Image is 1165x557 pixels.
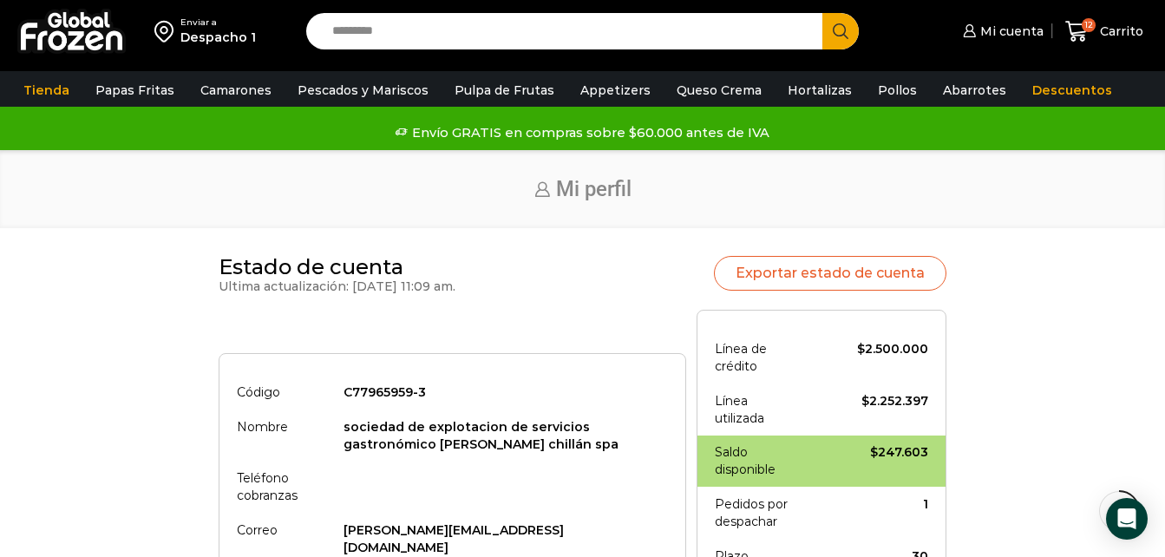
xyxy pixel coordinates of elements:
[715,487,803,539] th: Pedidos por despachar
[668,74,770,107] a: Queso Crema
[976,23,1044,40] span: Mi cuenta
[15,74,78,107] a: Tienda
[715,328,803,383] th: Línea de crédito
[870,444,928,460] bdi: 247.603
[715,383,803,436] th: Línea utilizada
[1082,18,1096,32] span: 12
[335,410,668,462] td: sociedad de explotacion de servicios gastronómico [PERSON_NAME] chillán spa
[934,74,1015,107] a: Abarrotes
[556,177,632,201] span: Mi perfil
[822,13,859,49] button: Search button
[714,256,946,291] a: Exportar estado de cuenta
[857,341,865,357] span: $
[1061,11,1148,52] a: 12 Carrito
[959,14,1044,49] a: Mi cuenta
[446,74,563,107] a: Pulpa de Frutas
[779,74,861,107] a: Hortalizas
[237,371,335,410] th: Código
[335,371,668,410] td: C77965959-3
[803,487,928,539] td: 1
[1106,498,1148,540] div: Open Intercom Messenger
[715,436,803,488] th: Saldo disponible
[192,74,280,107] a: Camarones
[180,29,256,46] div: Despacho 1
[219,280,455,292] p: Ultima actualización: [DATE] 11:09 am.
[1096,23,1143,40] span: Carrito
[180,16,256,29] div: Enviar a
[861,393,928,409] bdi: 2.252.397
[219,255,455,280] h2: Estado de cuenta
[154,16,180,46] img: address-field-icon.svg
[861,393,869,409] span: $
[289,74,437,107] a: Pescados y Mariscos
[237,410,335,462] th: Nombre
[237,461,335,513] th: Teléfono cobranzas
[87,74,183,107] a: Papas Fritas
[857,341,928,357] bdi: 2.500.000
[870,444,878,460] span: $
[869,74,926,107] a: Pollos
[572,74,659,107] a: Appetizers
[1024,74,1121,107] a: Descuentos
